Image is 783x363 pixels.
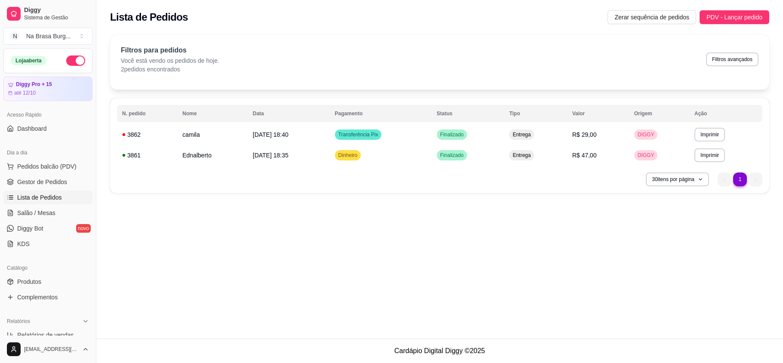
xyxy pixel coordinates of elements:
[17,209,55,217] span: Salão / Mesas
[14,89,36,96] article: até 12/10
[3,261,92,275] div: Catálogo
[3,290,92,304] a: Complementos
[713,168,767,191] nav: pagination navigation
[608,10,696,24] button: Zerar sequência de pedidos
[11,56,46,65] div: Loja aberta
[17,240,30,248] span: KDS
[3,328,92,342] a: Relatórios de vendas
[3,122,92,135] a: Dashboard
[689,105,762,122] th: Ação
[330,105,432,122] th: Pagamento
[17,162,77,171] span: Pedidos balcão (PDV)
[439,131,466,138] span: Finalizado
[177,105,248,122] th: Nome
[7,318,30,325] span: Relatórios
[24,6,89,14] span: Diggy
[17,178,67,186] span: Gestor de Pedidos
[3,206,92,220] a: Salão / Mesas
[17,224,43,233] span: Diggy Bot
[337,152,359,159] span: Dinheiro
[248,105,330,122] th: Data
[572,131,597,138] span: R$ 29,00
[122,130,172,139] div: 3862
[17,193,62,202] span: Lista de Pedidos
[3,160,92,173] button: Pedidos balcão (PDV)
[3,3,92,24] a: DiggySistema de Gestão
[694,128,725,142] button: Imprimir
[3,175,92,189] a: Gestor de Pedidos
[3,275,92,289] a: Produtos
[17,277,41,286] span: Produtos
[66,55,85,66] button: Alterar Status
[567,105,629,122] th: Valor
[121,45,219,55] p: Filtros para pedidos
[96,338,783,363] footer: Cardápio Digital Diggy © 2025
[706,52,758,66] button: Filtros avançados
[16,81,52,88] article: Diggy Pro + 15
[110,10,188,24] h2: Lista de Pedidos
[24,14,89,21] span: Sistema de Gestão
[614,12,689,22] span: Zerar sequência de pedidos
[121,65,219,74] p: 2 pedidos encontrados
[3,77,92,101] a: Diggy Pro + 15até 12/10
[337,131,380,138] span: Transferência Pix
[733,172,747,186] li: pagination item 1 active
[3,28,92,45] button: Select a team
[177,145,248,166] td: Ednalberto
[3,146,92,160] div: Dia a dia
[253,131,289,138] span: [DATE] 18:40
[26,32,71,40] div: Na Brasa Burg ...
[177,124,248,145] td: camila
[253,152,289,159] span: [DATE] 18:35
[706,12,762,22] span: PDV - Lançar pedido
[511,152,532,159] span: Entrega
[572,152,597,159] span: R$ 47,00
[432,105,504,122] th: Status
[17,331,74,339] span: Relatórios de vendas
[439,152,466,159] span: Finalizado
[504,105,567,122] th: Tipo
[700,10,769,24] button: PDV - Lançar pedido
[17,293,58,301] span: Complementos
[11,32,19,40] span: N
[636,152,656,159] span: DIGGY
[511,131,532,138] span: Entrega
[122,151,172,160] div: 3861
[17,124,47,133] span: Dashboard
[121,56,219,65] p: Você está vendo os pedidos de hoje.
[636,131,656,138] span: DIGGY
[3,221,92,235] a: Diggy Botnovo
[694,148,725,162] button: Imprimir
[117,105,177,122] th: N. pedido
[3,237,92,251] a: KDS
[24,346,79,353] span: [EMAIL_ADDRESS][DOMAIN_NAME]
[629,105,689,122] th: Origem
[3,191,92,204] a: Lista de Pedidos
[3,339,92,360] button: [EMAIL_ADDRESS][DOMAIN_NAME]
[646,172,709,186] button: 30itens por página
[3,108,92,122] div: Acesso Rápido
